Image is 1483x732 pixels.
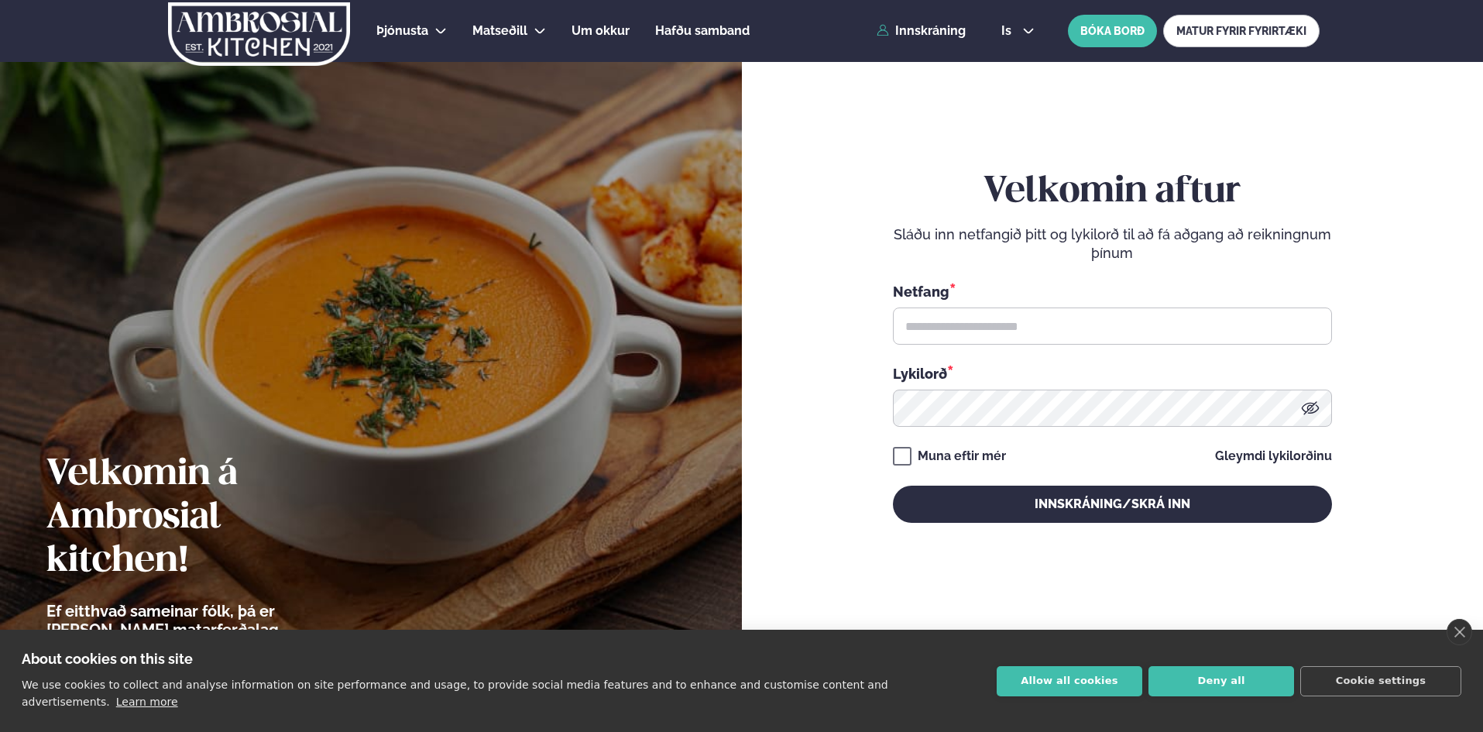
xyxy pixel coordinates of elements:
span: is [1001,25,1016,37]
button: Allow all cookies [997,666,1142,696]
a: Matseðill [472,22,527,40]
p: Sláðu inn netfangið þitt og lykilorð til að fá aðgang að reikningnum þínum [893,225,1332,263]
a: Um okkur [572,22,630,40]
span: Þjónusta [376,23,428,38]
h2: Velkomin á Ambrosial kitchen! [46,453,368,583]
a: Learn more [116,696,178,708]
button: Cookie settings [1300,666,1461,696]
img: logo [166,2,352,66]
p: We use cookies to collect and analyse information on site performance and usage, to provide socia... [22,679,888,708]
a: Þjónusta [376,22,428,40]
div: Lykilorð [893,363,1332,383]
span: Um okkur [572,23,630,38]
button: Deny all [1148,666,1294,696]
button: Innskráning/Skrá inn [893,486,1332,523]
a: close [1447,619,1472,645]
strong: About cookies on this site [22,651,193,667]
a: Hafðu samband [655,22,750,40]
button: is [989,25,1047,37]
a: Gleymdi lykilorðinu [1215,450,1332,462]
h2: Velkomin aftur [893,170,1332,214]
span: Hafðu samband [655,23,750,38]
span: Matseðill [472,23,527,38]
a: Innskráning [877,24,966,38]
p: Ef eitthvað sameinar fólk, þá er [PERSON_NAME] matarferðalag. [46,602,368,639]
div: Netfang [893,281,1332,301]
a: MATUR FYRIR FYRIRTÆKI [1163,15,1320,47]
button: BÓKA BORÐ [1068,15,1157,47]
